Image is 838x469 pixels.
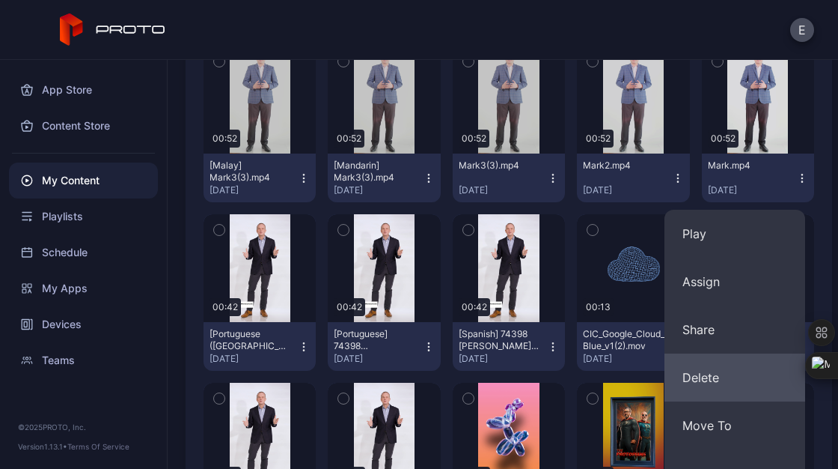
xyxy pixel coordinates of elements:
[702,154,814,202] button: Mark.mp4[DATE]
[18,442,67,451] span: Version 1.13.1 •
[209,353,298,365] div: [DATE]
[9,163,158,199] a: My Content
[459,160,541,172] div: Mark3(3).mp4
[204,322,316,371] button: [Portuguese ([GEOGRAPHIC_DATA])] 74398 [PERSON_NAME] Welcome Proto 2025.mp4[DATE]
[328,154,440,202] button: [Mandarin] Mark3(3).mp4[DATE]
[664,258,805,306] button: Assign
[790,18,814,42] button: E
[9,234,158,270] a: Schedule
[453,154,565,202] button: Mark3(3).mp4[DATE]
[459,328,541,352] div: [Spanish] 74398 Stuart Welcome Proto 2025.mp4
[334,160,416,184] div: [Mandarin] Mark3(3).mp4
[334,184,422,196] div: [DATE]
[453,322,565,371] button: [Spanish] 74398 [PERSON_NAME] Welcome Proto 2025.mp4[DATE]
[9,306,158,342] a: Devices
[9,72,158,108] a: App Store
[577,322,689,371] button: CIC_Google_Cloud_Blue_v1(2).mov[DATE]
[328,322,440,371] button: [Portuguese] 74398 [PERSON_NAME] Welcome Proto 2025.mp4[DATE]
[583,328,665,352] div: CIC_Google_Cloud_Blue_v1(2).mov
[664,210,805,258] button: Play
[18,421,149,433] div: © 2025 PROTO, Inc.
[209,184,298,196] div: [DATE]
[583,160,665,172] div: Mark2.mp4
[664,306,805,354] button: Share
[664,402,805,450] button: Move To
[334,353,422,365] div: [DATE]
[459,353,547,365] div: [DATE]
[334,328,416,352] div: [Portuguese] 74398 Stuart Welcome Proto 2025.mp4
[209,160,292,184] div: [Malay] Mark3(3).mp4
[708,160,790,172] div: Mark.mp4
[459,184,547,196] div: [DATE]
[67,442,129,451] a: Terms Of Service
[209,328,292,352] div: [Portuguese (Brazil)] 74398 Stuart Welcome Proto 2025.mp4
[708,184,796,196] div: [DATE]
[583,353,671,365] div: [DATE]
[9,199,158,234] a: Playlists
[9,270,158,306] a: My Apps
[583,184,671,196] div: [DATE]
[664,354,805,402] button: Delete
[577,154,689,202] button: Mark2.mp4[DATE]
[9,342,158,378] a: Teams
[9,108,158,144] a: Content Store
[204,154,316,202] button: [Malay] Mark3(3).mp4[DATE]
